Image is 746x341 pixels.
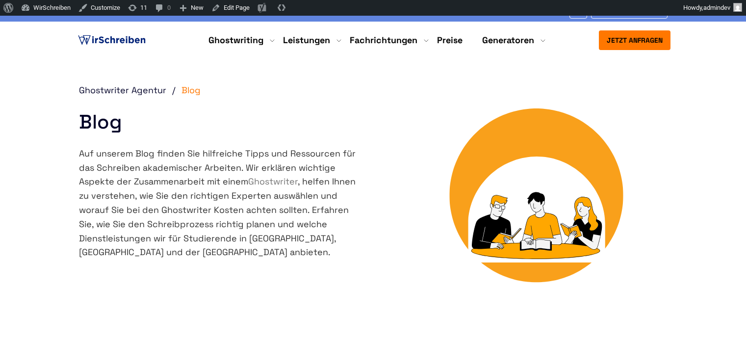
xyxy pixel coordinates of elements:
[703,4,730,11] span: admindev
[79,147,363,260] div: Auf unserem Blog finden Sie hilfreiche Tipps und Ressourcen für das Schreiben akademischer Arbeit...
[208,34,263,46] a: Ghostwriting
[79,84,179,96] a: Ghostwriter Agentur
[248,176,298,187] a: Ghostwriter
[76,33,148,48] img: logo ghostwriter-österreich
[422,83,668,329] img: Blog
[482,34,534,46] a: Generatoren
[599,30,670,50] button: Jetzt anfragen
[283,34,330,46] a: Leistungen
[437,34,463,46] a: Preise
[350,34,417,46] a: Fachrichtungen
[79,112,363,132] h1: Blog
[181,84,201,96] span: Blog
